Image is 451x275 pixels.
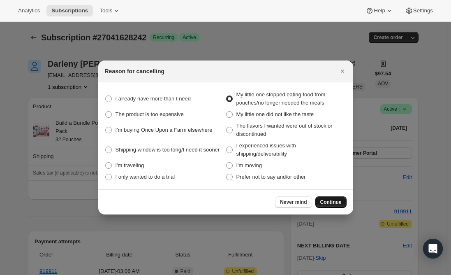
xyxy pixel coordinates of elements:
[423,239,443,259] div: Open Intercom Messenger
[236,162,262,168] span: I'm moving
[51,7,88,14] span: Subscriptions
[116,111,184,117] span: The product is too expensive
[374,7,385,14] span: Help
[337,65,348,77] button: Close
[116,147,220,153] span: Shipping window is too long/I need it sooner
[400,5,438,16] button: Settings
[95,5,125,16] button: Tools
[116,127,213,133] span: I'm buying Once Upon a Farm elsewhere
[275,196,312,208] button: Never mind
[105,67,164,75] h2: Reason for cancelling
[280,199,307,205] span: Never mind
[46,5,93,16] button: Subscriptions
[413,7,433,14] span: Settings
[236,174,306,180] span: Prefer not to say and/or other
[116,174,175,180] span: I only wanted to do a trial
[13,5,45,16] button: Analytics
[236,91,326,106] span: My little one stopped eating food from pouches/no longer needed the meals
[320,199,342,205] span: Continue
[236,111,314,117] span: My little one did not like the taste
[116,162,144,168] span: I'm traveling
[18,7,40,14] span: Analytics
[99,7,112,14] span: Tools
[236,142,296,157] span: I experienced issues with shipping/deliverability
[361,5,398,16] button: Help
[236,123,333,137] span: The flavors I wanted were out of stock or discontinued
[315,196,347,208] button: Continue
[116,96,191,102] span: I already have more than I need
